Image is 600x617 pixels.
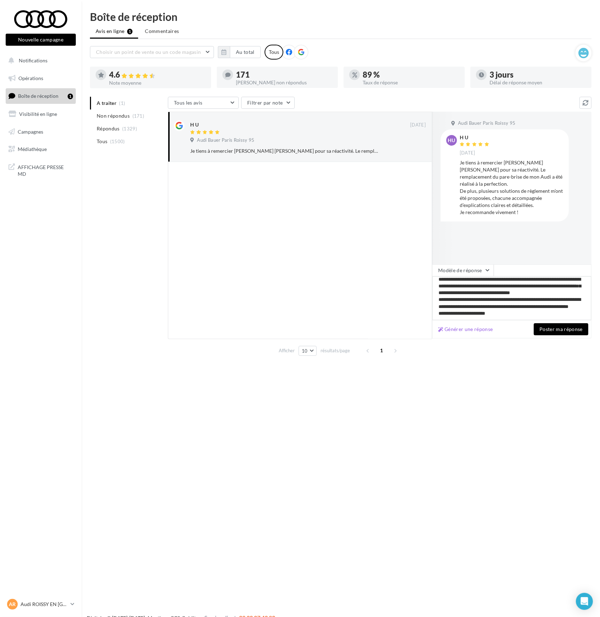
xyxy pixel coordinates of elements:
[321,347,350,354] span: résultats/page
[18,128,43,134] span: Campagnes
[363,71,459,79] div: 89 %
[109,71,205,79] div: 4.6
[460,135,491,140] div: H U
[18,93,58,99] span: Boîte de réception
[576,593,593,610] div: Open Intercom Messenger
[90,11,591,22] div: Boîte de réception
[218,46,261,58] button: Au total
[90,46,214,58] button: Choisir un point de vente ou un code magasin
[9,601,16,608] span: AR
[432,264,494,276] button: Modèle de réponse
[168,97,239,109] button: Tous les avis
[279,347,295,354] span: Afficher
[241,97,295,109] button: Filtrer par note
[4,142,77,157] a: Médiathèque
[21,601,68,608] p: Audi ROISSY EN [GEOGRAPHIC_DATA]
[460,159,563,216] div: Je tiens à remercier [PERSON_NAME] [PERSON_NAME] pour sa réactivité. Le remplacement du pare-bris...
[19,111,57,117] span: Visibilité en ligne
[6,598,76,611] a: AR Audi ROISSY EN [GEOGRAPHIC_DATA]
[19,57,47,63] span: Notifications
[132,113,145,119] span: (171)
[4,124,77,139] a: Campagnes
[197,137,254,144] span: Audi Bauer Paris Roissy 95
[18,146,47,152] span: Médiathèque
[4,71,77,86] a: Opérations
[376,345,387,356] span: 1
[230,46,261,58] button: Au total
[4,107,77,122] a: Visibilité en ligne
[460,150,475,156] span: [DATE]
[174,100,203,106] span: Tous les avis
[236,80,332,85] div: [PERSON_NAME] non répondus
[489,80,586,85] div: Délai de réponse moyen
[489,71,586,79] div: 3 jours
[145,28,179,35] span: Commentaires
[363,80,459,85] div: Taux de réponse
[18,162,73,178] span: AFFICHAGE PRESSE MD
[97,125,120,132] span: Répondus
[122,126,137,131] span: (1329)
[265,45,283,60] div: Tous
[6,34,76,46] button: Nouvelle campagne
[110,139,125,144] span: (1500)
[96,49,201,55] span: Choisir un point de vente ou un code magasin
[4,159,77,180] a: AFFICHAGE PRESSE MD
[448,137,455,144] span: HU
[190,147,380,155] div: Je tiens à remercier [PERSON_NAME] [PERSON_NAME] pour sa réactivité. Le remplacement du pare-bris...
[302,348,308,354] span: 10
[97,138,107,145] span: Tous
[435,325,496,333] button: Générer une réponse
[68,94,73,99] div: 1
[4,88,77,103] a: Boîte de réception1
[190,121,199,128] div: H U
[18,75,43,81] span: Opérations
[97,112,130,119] span: Non répondus
[4,53,74,68] button: Notifications
[410,122,426,128] span: [DATE]
[534,323,588,335] button: Poster ma réponse
[236,71,332,79] div: 171
[458,120,515,127] span: Audi Bauer Paris Roissy 95
[299,346,317,356] button: 10
[109,80,205,85] div: Note moyenne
